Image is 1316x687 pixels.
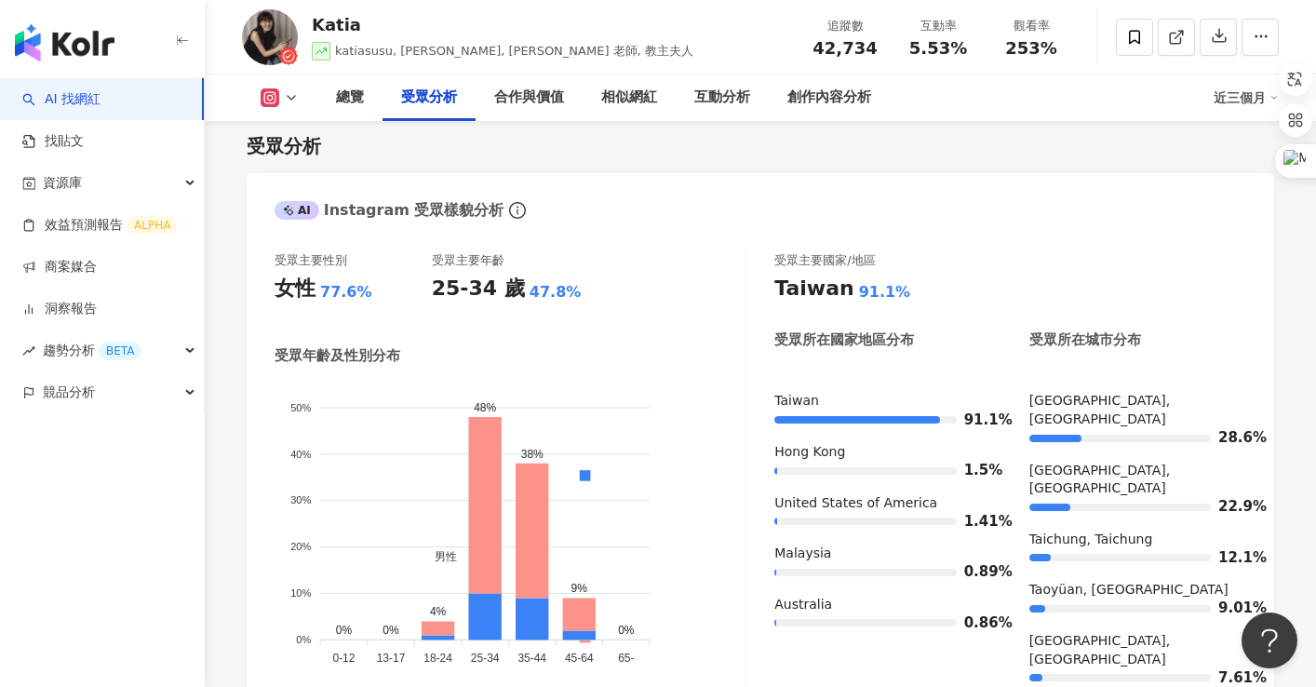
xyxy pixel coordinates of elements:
[1029,392,1246,428] div: [GEOGRAPHIC_DATA], [GEOGRAPHIC_DATA]
[296,634,311,645] tspan: 0%
[22,300,97,318] a: 洞察報告
[1029,462,1246,498] div: [GEOGRAPHIC_DATA], [GEOGRAPHIC_DATA]
[401,87,457,109] div: 受眾分析
[275,346,400,366] div: 受眾年齡及性別分布
[518,652,547,665] tspan: 35-44
[99,342,141,360] div: BETA
[290,541,311,552] tspan: 20%
[421,550,457,563] span: 男性
[601,87,657,109] div: 相似網紅
[787,87,871,109] div: 創作內容分析
[290,494,311,505] tspan: 30%
[290,587,311,599] tspan: 10%
[1029,632,1246,668] div: [GEOGRAPHIC_DATA], [GEOGRAPHIC_DATA]
[774,494,991,513] div: United States of America
[290,401,311,412] tspan: 50%
[1214,83,1279,113] div: 近三個月
[275,200,504,221] div: Instagram 受眾樣貌分析
[774,545,991,563] div: Malaysia
[312,13,693,36] div: Katia
[22,132,84,151] a: 找貼文
[909,39,967,58] span: 5.53%
[377,652,406,665] tspan: 13-17
[810,17,880,35] div: 追蹤數
[859,282,911,303] div: 91.1%
[1029,581,1246,599] div: Taoyüan, [GEOGRAPHIC_DATA]
[22,258,97,276] a: 商案媒合
[812,38,877,58] span: 42,734
[335,44,693,58] span: katiasusu, [PERSON_NAME], [PERSON_NAME] 老師, 教主夫人
[247,133,321,159] div: 受眾分析
[275,201,319,220] div: AI
[903,17,974,35] div: 互動率
[43,371,95,413] span: 競品分析
[333,652,356,665] tspan: 0-12
[774,252,875,269] div: 受眾主要國家/地區
[43,330,141,371] span: 趨勢分析
[494,87,564,109] div: 合作與價值
[1218,431,1246,445] span: 28.6%
[774,330,914,350] div: 受眾所在國家地區分布
[1218,551,1246,565] span: 12.1%
[15,24,114,61] img: logo
[565,652,594,665] tspan: 45-64
[471,652,500,665] tspan: 25-34
[275,252,347,269] div: 受眾主要性別
[275,275,316,303] div: 女性
[432,275,525,303] div: 25-34 歲
[964,413,992,427] span: 91.1%
[22,90,101,109] a: searchAI 找網紅
[530,282,582,303] div: 47.8%
[506,199,529,222] span: info-circle
[1218,671,1246,685] span: 7.61%
[774,443,991,462] div: Hong Kong
[694,87,750,109] div: 互動分析
[996,17,1067,35] div: 觀看率
[964,565,992,579] span: 0.89%
[1218,601,1246,615] span: 9.01%
[774,596,991,614] div: Australia
[1005,39,1057,58] span: 253%
[336,87,364,109] div: 總覽
[423,652,452,665] tspan: 18-24
[290,448,311,459] tspan: 40%
[964,515,992,529] span: 1.41%
[320,282,372,303] div: 77.6%
[619,652,635,665] tspan: 65-
[1242,613,1297,668] iframe: Help Scout Beacon - Open
[774,392,991,411] div: Taiwan
[964,616,992,630] span: 0.86%
[964,464,992,478] span: 1.5%
[22,216,178,235] a: 效益預測報告ALPHA
[1029,531,1246,549] div: Taichung, Taichung
[432,252,504,269] div: 受眾主要年齡
[1218,500,1246,514] span: 22.9%
[774,275,853,303] div: Taiwan
[43,162,82,204] span: 資源庫
[242,9,298,65] img: KOL Avatar
[22,344,35,357] span: rise
[1029,330,1141,350] div: 受眾所在城市分布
